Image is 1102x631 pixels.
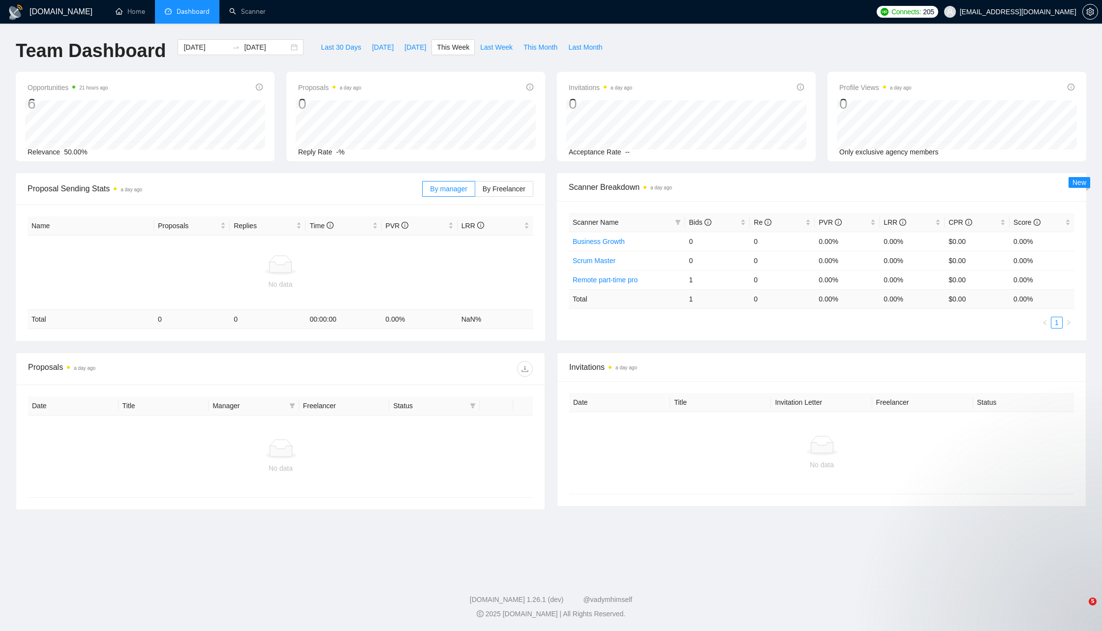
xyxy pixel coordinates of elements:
[339,85,361,90] time: a day ago
[116,7,145,16] a: homeHome
[945,289,1010,308] td: $ 0.00
[1063,317,1074,329] button: right
[750,270,815,289] td: 0
[573,276,638,284] a: Remote part-time pro
[28,94,108,113] div: 6
[839,148,939,156] span: Only exclusive agency members
[477,222,484,229] span: info-circle
[8,609,1094,619] div: 2025 [DOMAIN_NAME] | All Rights Reserved.
[754,218,771,226] span: Re
[1083,8,1098,16] span: setting
[569,82,632,93] span: Invitations
[28,396,119,416] th: Date
[209,396,299,416] th: Manager
[880,270,945,289] td: 0.00%
[765,219,771,226] span: info-circle
[461,222,484,230] span: LRR
[28,82,108,93] span: Opportunities
[973,393,1074,412] th: Status
[1042,320,1048,326] span: left
[1082,4,1098,20] button: setting
[685,251,750,270] td: 0
[232,43,240,51] span: swap-right
[321,42,361,53] span: Last 30 Days
[1010,289,1074,308] td: 0.00 %
[430,185,467,193] span: By manager
[771,393,872,412] th: Invitation Letter
[1010,232,1074,251] td: 0.00%
[470,403,476,409] span: filter
[899,219,906,226] span: info-circle
[475,39,518,55] button: Last Week
[154,310,230,329] td: 0
[393,400,466,411] span: Status
[386,222,409,230] span: PVR
[244,42,289,53] input: End date
[573,238,625,245] a: Business Growth
[28,216,154,236] th: Name
[670,393,771,412] th: Title
[8,4,24,20] img: logo
[298,94,361,113] div: 0
[675,219,681,225] span: filter
[1082,8,1098,16] a: setting
[583,596,632,603] a: @vadymhimself
[815,270,880,289] td: 0.00%
[483,185,525,193] span: By Freelancer
[518,39,563,55] button: This Month
[797,84,804,90] span: info-circle
[367,39,399,55] button: [DATE]
[229,7,266,16] a: searchScanner
[372,42,394,53] span: [DATE]
[750,289,815,308] td: 0
[949,218,972,226] span: CPR
[569,289,685,308] td: Total
[431,39,475,55] button: This Week
[839,82,912,93] span: Profile Views
[213,400,285,411] span: Manager
[923,6,934,17] span: 205
[685,289,750,308] td: 1
[315,39,367,55] button: Last 30 Days
[287,398,297,413] span: filter
[523,42,557,53] span: This Month
[625,148,630,156] span: --
[569,181,1074,193] span: Scanner Breakdown
[234,220,294,231] span: Replies
[28,310,154,329] td: Total
[569,361,1074,373] span: Invitations
[947,8,953,15] span: user
[468,398,478,413] span: filter
[184,42,228,53] input: Start date
[298,148,332,156] span: Reply Rate
[1063,317,1074,329] li: Next Page
[577,459,1067,470] div: No data
[945,232,1010,251] td: $0.00
[230,216,306,236] th: Replies
[401,222,408,229] span: info-circle
[16,39,166,62] h1: Team Dashboard
[880,289,945,308] td: 0.00 %
[177,7,210,16] span: Dashboard
[327,222,334,229] span: info-circle
[1034,219,1041,226] span: info-circle
[611,85,632,90] time: a day ago
[1010,270,1074,289] td: 0.00%
[685,270,750,289] td: 1
[470,596,564,603] a: [DOMAIN_NAME] 1.26.1 (dev)
[563,39,608,55] button: Last Month
[526,84,533,90] span: info-circle
[819,218,842,226] span: PVR
[480,42,513,53] span: Last Week
[121,187,142,192] time: a day ago
[74,365,95,371] time: a day ago
[232,43,240,51] span: to
[28,148,60,156] span: Relevance
[256,84,263,90] span: info-circle
[689,218,711,226] span: Bids
[945,270,1010,289] td: $0.00
[1039,317,1051,329] button: left
[306,310,381,329] td: 00:00:00
[650,185,672,190] time: a day ago
[404,42,426,53] span: [DATE]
